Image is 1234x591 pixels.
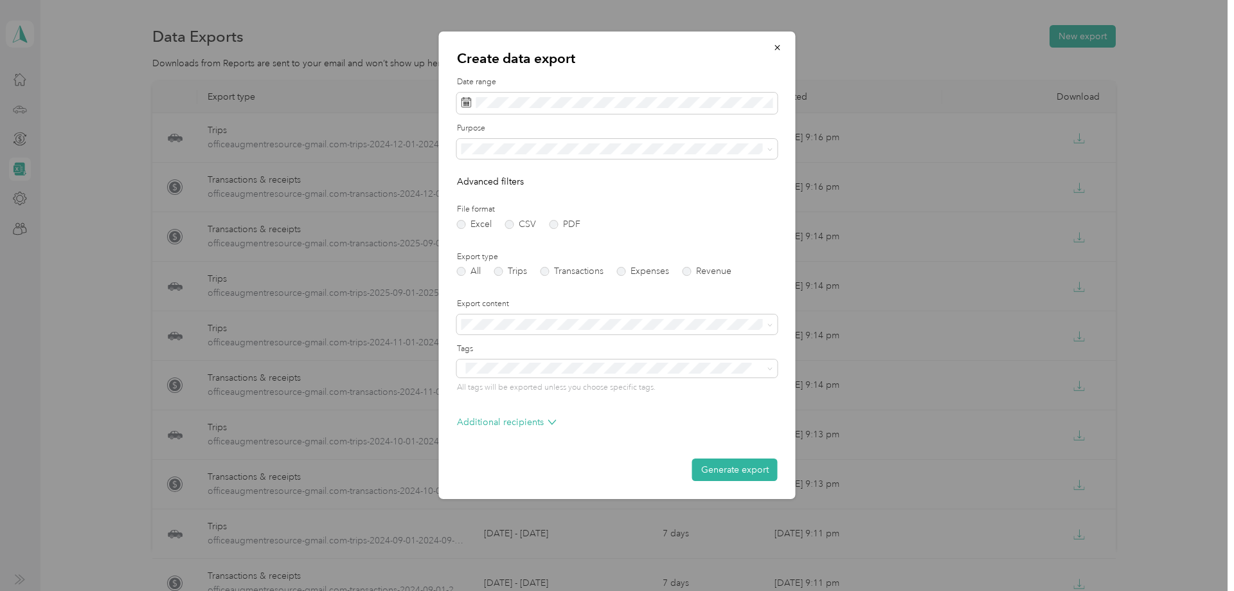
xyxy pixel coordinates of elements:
[457,123,778,134] label: Purpose
[505,220,536,229] label: CSV
[457,175,778,188] p: Advanced filters
[692,459,778,481] button: Generate export
[617,267,669,276] label: Expenses
[457,343,778,355] label: Tags
[457,267,481,276] label: All
[457,298,778,310] label: Export content
[457,220,492,229] label: Excel
[457,251,778,263] label: Export type
[457,77,778,88] label: Date range
[457,204,778,215] label: File format
[457,382,778,394] p: All tags will be exported unless you choose specific tags.
[541,267,604,276] label: Transactions
[494,267,527,276] label: Trips
[457,415,557,429] p: Additional recipients
[550,220,580,229] label: PDF
[457,50,778,68] p: Create data export
[1162,519,1234,591] iframe: Everlance-gr Chat Button Frame
[683,267,731,276] label: Revenue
